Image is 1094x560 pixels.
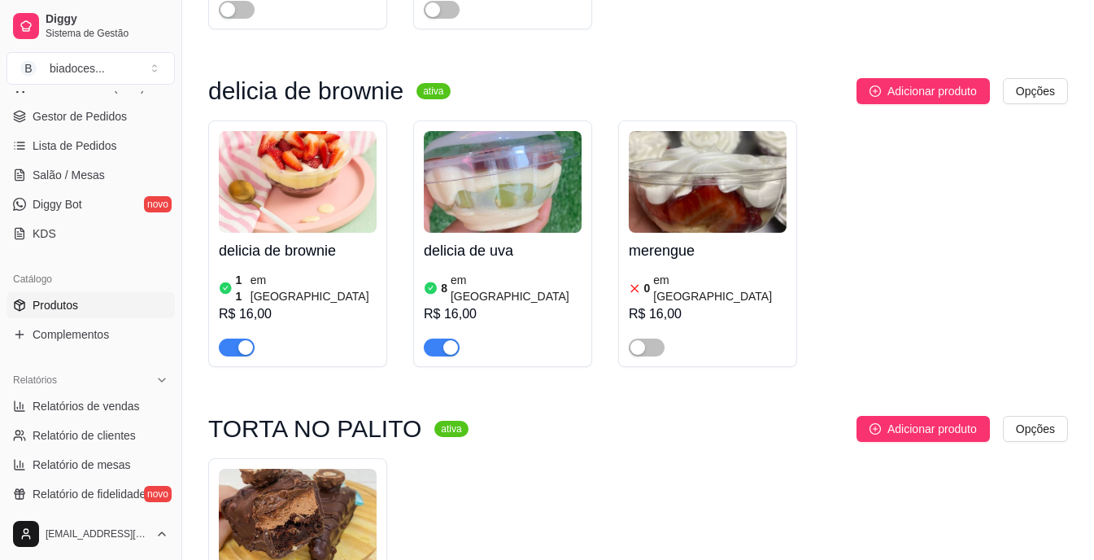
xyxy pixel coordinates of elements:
[887,420,977,438] span: Adicionar produto
[629,304,787,324] div: R$ 16,00
[208,81,403,101] h3: delicia de brownie
[33,486,146,502] span: Relatório de fidelidade
[7,221,175,247] a: KDS
[870,85,881,97] span: plus-circle
[629,239,787,262] h4: merengue
[7,133,175,159] a: Lista de Pedidos
[33,167,105,183] span: Salão / Mesas
[644,280,651,296] article: 0
[7,322,175,348] a: Complementos
[416,83,450,99] sup: ativa
[33,225,56,242] span: KDS
[424,239,582,262] h4: delicia de uva
[50,60,105,77] div: biadoces ...
[13,374,57,387] span: Relatórios
[7,393,175,419] a: Relatórios de vendas
[46,27,168,40] span: Sistema de Gestão
[46,12,168,27] span: Diggy
[424,304,582,324] div: R$ 16,00
[1003,78,1068,104] button: Opções
[856,416,990,442] button: Adicionar produto
[7,7,175,46] a: DiggySistema de Gestão
[33,138,117,154] span: Lista de Pedidos
[20,60,37,77] span: B
[236,272,247,304] article: 11
[7,191,175,217] a: Diggy Botnovo
[629,131,787,233] img: product-image
[451,272,582,304] article: em [GEOGRAPHIC_DATA]
[7,103,175,129] a: Gestor de Pedidos
[7,52,175,85] button: Select a team
[7,514,175,553] button: [EMAIL_ADDRESS][DOMAIN_NAME]
[7,481,175,507] a: Relatório de fidelidadenovo
[7,422,175,448] a: Relatório de clientes
[208,419,421,439] h3: TORTA NO PALITO
[219,131,377,233] img: product-image
[7,452,175,478] a: Relatório de mesas
[1016,420,1055,438] span: Opções
[33,297,78,313] span: Produtos
[33,398,140,414] span: Relatórios de vendas
[887,82,977,100] span: Adicionar produto
[856,78,990,104] button: Adicionar produto
[7,266,175,292] div: Catálogo
[434,421,468,437] sup: ativa
[33,427,136,444] span: Relatório de clientes
[7,162,175,188] a: Salão / Mesas
[33,196,82,212] span: Diggy Bot
[441,280,447,296] article: 8
[33,457,131,473] span: Relatório de mesas
[653,272,787,304] article: em [GEOGRAPHIC_DATA]
[7,292,175,318] a: Produtos
[1003,416,1068,442] button: Opções
[251,272,377,304] article: em [GEOGRAPHIC_DATA]
[219,239,377,262] h4: delicia de brownie
[424,131,582,233] img: product-image
[33,326,109,343] span: Complementos
[46,527,149,540] span: [EMAIL_ADDRESS][DOMAIN_NAME]
[870,423,881,435] span: plus-circle
[1016,82,1055,100] span: Opções
[33,108,127,125] span: Gestor de Pedidos
[219,304,377,324] div: R$ 16,00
